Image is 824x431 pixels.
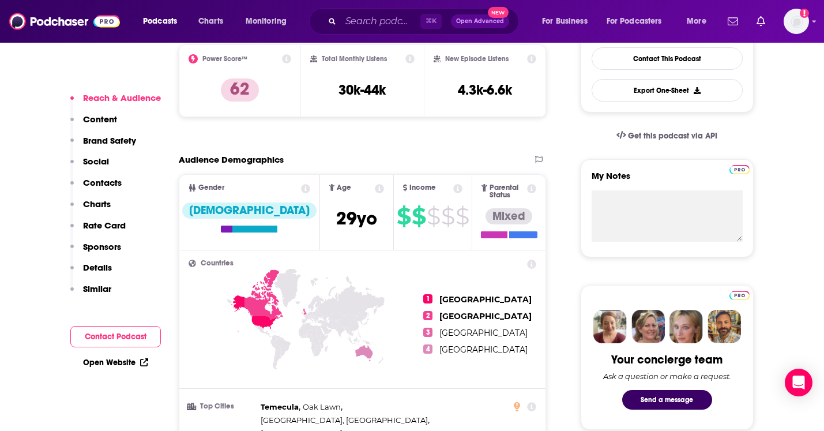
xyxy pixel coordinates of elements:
[83,177,122,188] p: Contacts
[303,402,341,411] span: Oak Lawn
[70,114,117,135] button: Content
[599,12,679,31] button: open menu
[341,12,420,31] input: Search podcasts, credits, & more...
[83,156,109,167] p: Social
[182,203,317,219] div: [DEMOGRAPHIC_DATA]
[83,135,136,146] p: Brand Safety
[337,184,351,192] span: Age
[409,184,436,192] span: Income
[202,55,247,63] h2: Power Score™
[488,7,509,18] span: New
[238,12,302,31] button: open menu
[83,241,121,252] p: Sponsors
[83,114,117,125] p: Content
[490,184,525,199] span: Parental Status
[439,328,528,338] span: [GEOGRAPHIC_DATA]
[70,92,161,114] button: Reach & Audience
[83,262,112,273] p: Details
[439,344,528,355] span: [GEOGRAPHIC_DATA]
[592,170,743,190] label: My Notes
[336,207,377,230] span: 29 yo
[423,311,432,320] span: 2
[439,294,532,305] span: [GEOGRAPHIC_DATA]
[729,291,750,300] img: Podchaser Pro
[456,18,504,24] span: Open Advanced
[729,165,750,174] img: Podchaser Pro
[70,177,122,198] button: Contacts
[83,283,111,294] p: Similar
[338,81,386,99] h3: 30k-44k
[427,207,440,226] span: $
[423,294,432,303] span: 1
[70,135,136,156] button: Brand Safety
[70,156,109,177] button: Social
[198,184,224,192] span: Gender
[445,55,509,63] h2: New Episode Listens
[603,372,731,381] div: Ask a question or make a request.
[261,415,428,425] span: [GEOGRAPHIC_DATA], [GEOGRAPHIC_DATA]
[201,260,234,267] span: Countries
[784,9,809,34] button: Show profile menu
[622,390,712,410] button: Send a message
[785,369,812,396] div: Open Intercom Messenger
[669,310,703,343] img: Jules Profile
[70,262,112,283] button: Details
[261,414,430,427] span: ,
[784,9,809,34] span: Logged in as KevinZ
[423,328,432,337] span: 3
[800,9,809,18] svg: Add a profile image
[261,400,300,414] span: ,
[729,289,750,300] a: Pro website
[456,207,469,226] span: $
[628,131,717,141] span: Get this podcast via API
[441,207,454,226] span: $
[687,13,706,29] span: More
[198,13,223,29] span: Charts
[143,13,177,29] span: Podcasts
[189,403,256,410] h3: Top Cities
[70,326,161,347] button: Contact Podcast
[451,14,509,28] button: Open AdvancedNew
[593,310,627,343] img: Sydney Profile
[439,311,532,321] span: [GEOGRAPHIC_DATA]
[723,12,743,31] a: Show notifications dropdown
[611,353,723,367] div: Your concierge team
[83,198,111,209] p: Charts
[83,220,126,231] p: Rate Card
[70,220,126,241] button: Rate Card
[83,92,161,103] p: Reach & Audience
[70,198,111,220] button: Charts
[221,78,259,102] p: 62
[592,79,743,102] button: Export One-Sheet
[412,207,426,226] span: $
[303,400,343,414] span: ,
[542,13,588,29] span: For Business
[9,10,120,32] img: Podchaser - Follow, Share and Rate Podcasts
[607,122,727,150] a: Get this podcast via API
[320,8,530,35] div: Search podcasts, credits, & more...
[246,13,287,29] span: Monitoring
[592,47,743,70] a: Contact This Podcast
[486,208,532,224] div: Mixed
[135,12,192,31] button: open menu
[420,14,442,29] span: ⌘ K
[607,13,662,29] span: For Podcasters
[458,81,512,99] h3: 4.3k-6.6k
[534,12,602,31] button: open menu
[322,55,387,63] h2: Total Monthly Listens
[729,163,750,174] a: Pro website
[679,12,721,31] button: open menu
[261,402,299,411] span: Temecula
[752,12,770,31] a: Show notifications dropdown
[784,9,809,34] img: User Profile
[70,283,111,305] button: Similar
[191,12,230,31] a: Charts
[70,241,121,263] button: Sponsors
[708,310,741,343] img: Jon Profile
[397,207,411,226] span: $
[631,310,665,343] img: Barbara Profile
[179,154,284,165] h2: Audience Demographics
[83,358,148,368] a: Open Website
[423,344,432,354] span: 4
